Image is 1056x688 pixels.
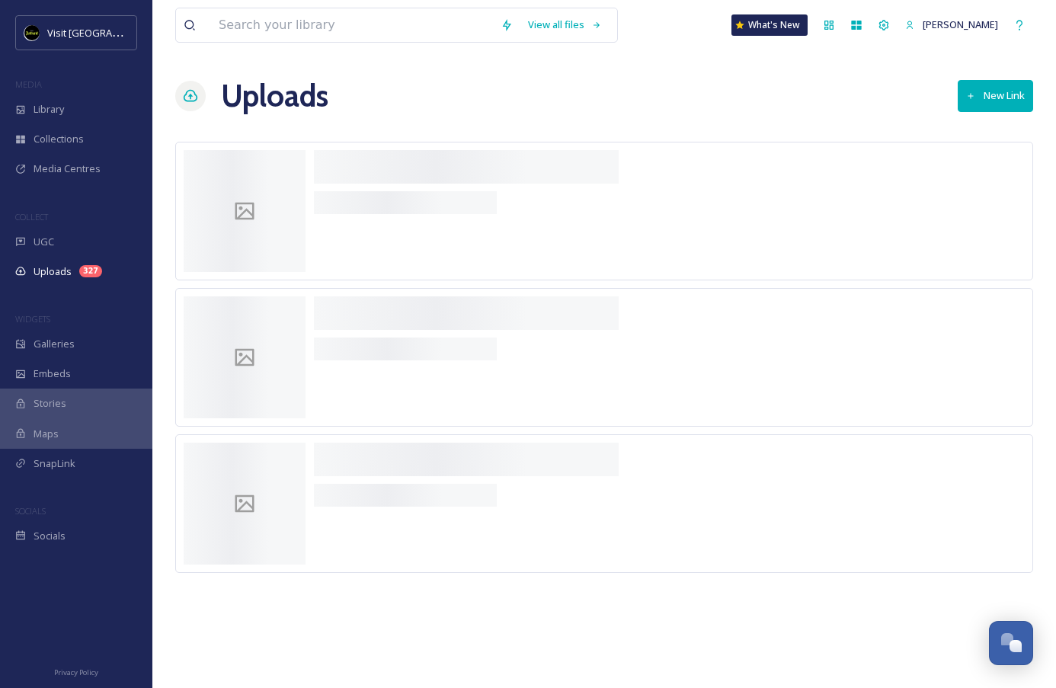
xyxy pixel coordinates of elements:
span: UGC [34,235,54,249]
span: WIDGETS [15,313,50,325]
span: Media Centres [34,162,101,176]
span: [PERSON_NAME] [923,18,998,31]
a: What's New [731,14,808,36]
button: New Link [958,80,1033,111]
input: Search your library [211,8,493,42]
span: Library [34,102,64,117]
span: Maps [34,427,59,441]
div: 327 [79,265,102,277]
img: VISIT%20DETROIT%20LOGO%20-%20BLACK%20BACKGROUND.png [24,25,40,40]
span: SnapLink [34,456,75,471]
span: Uploads [34,264,72,279]
span: COLLECT [15,211,48,222]
span: Collections [34,132,84,146]
a: [PERSON_NAME] [898,10,1006,40]
a: Privacy Policy [54,662,98,680]
a: View all files [520,10,610,40]
span: SOCIALS [15,505,46,517]
span: MEDIA [15,78,42,90]
span: Embeds [34,366,71,381]
button: Open Chat [989,621,1033,665]
span: Visit [GEOGRAPHIC_DATA] [47,25,165,40]
a: Uploads [221,73,328,119]
span: Privacy Policy [54,667,98,677]
span: Stories [34,396,66,411]
span: Socials [34,529,66,543]
span: Galleries [34,337,75,351]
